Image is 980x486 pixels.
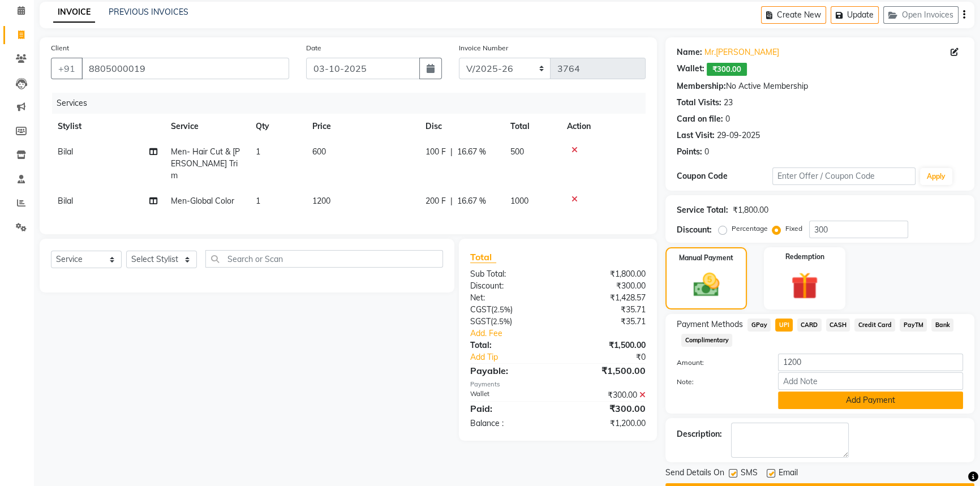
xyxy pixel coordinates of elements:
[470,304,491,315] span: CGST
[732,223,768,234] label: Percentage
[504,114,560,139] th: Total
[109,7,188,17] a: PREVIOUS INVOICES
[419,114,504,139] th: Disc
[470,316,491,326] span: SGST
[306,114,419,139] th: Price
[450,146,453,158] span: |
[558,339,654,351] div: ₹1,500.00
[704,146,709,158] div: 0
[677,130,715,141] div: Last Visit:
[450,195,453,207] span: |
[677,80,726,92] div: Membership:
[779,467,798,481] span: Email
[775,319,793,332] span: UPI
[52,93,654,114] div: Services
[470,380,646,389] div: Payments
[312,147,326,157] span: 600
[58,196,73,206] span: Bilal
[558,304,654,316] div: ₹35.71
[831,6,879,24] button: Update
[58,147,73,157] span: Bilal
[249,114,306,139] th: Qty
[741,467,758,481] span: SMS
[493,317,510,326] span: 2.5%
[668,358,770,368] label: Amount:
[425,195,446,207] span: 200 F
[256,196,260,206] span: 1
[677,146,702,158] div: Points:
[171,147,240,180] span: Men- Hair Cut & [PERSON_NAME] Trim
[171,196,234,206] span: Men-Global Color
[677,319,743,330] span: Payment Methods
[205,250,443,268] input: Search or Scan
[462,292,558,304] div: Net:
[312,196,330,206] span: 1200
[53,2,95,23] a: INVOICE
[785,223,802,234] label: Fixed
[462,328,655,339] a: Add. Fee
[707,63,747,76] span: ₹300.00
[733,204,768,216] div: ₹1,800.00
[51,43,69,53] label: Client
[665,467,724,481] span: Send Details On
[679,253,733,263] label: Manual Payment
[677,97,721,109] div: Total Visits:
[51,114,164,139] th: Stylist
[462,364,558,377] div: Payable:
[772,167,915,185] input: Enter Offer / Coupon Code
[685,270,728,300] img: _cash.svg
[900,319,927,332] span: PayTM
[883,6,958,24] button: Open Invoices
[574,351,654,363] div: ₹0
[462,316,558,328] div: ( )
[677,46,702,58] div: Name:
[164,114,249,139] th: Service
[724,97,733,109] div: 23
[459,43,508,53] label: Invoice Number
[462,280,558,292] div: Discount:
[668,377,770,387] label: Note:
[797,319,822,332] span: CARD
[510,147,524,157] span: 500
[462,339,558,351] div: Total:
[425,146,446,158] span: 100 F
[493,305,510,314] span: 2.5%
[457,195,486,207] span: 16.67 %
[558,268,654,280] div: ₹1,800.00
[462,304,558,316] div: ( )
[717,130,760,141] div: 29-09-2025
[558,364,654,377] div: ₹1,500.00
[256,147,260,157] span: 1
[704,46,779,58] a: Mr.[PERSON_NAME]
[677,204,728,216] div: Service Total:
[761,6,826,24] button: Create New
[826,319,850,332] span: CASH
[778,372,963,390] input: Add Note
[560,114,646,139] th: Action
[558,280,654,292] div: ₹300.00
[677,63,704,76] div: Wallet:
[81,58,289,79] input: Search by Name/Mobile/Email/Code
[677,80,963,92] div: No Active Membership
[778,392,963,409] button: Add Payment
[854,319,895,332] span: Credit Card
[677,170,772,182] div: Coupon Code
[306,43,321,53] label: Date
[783,269,827,303] img: _gift.svg
[462,418,558,429] div: Balance :
[462,389,558,401] div: Wallet
[681,334,732,347] span: Complimentary
[558,418,654,429] div: ₹1,200.00
[677,224,712,236] div: Discount:
[558,389,654,401] div: ₹300.00
[457,146,486,158] span: 16.67 %
[725,113,730,125] div: 0
[778,354,963,371] input: Amount
[462,268,558,280] div: Sub Total:
[462,351,574,363] a: Add Tip
[558,402,654,415] div: ₹300.00
[462,402,558,415] div: Paid:
[920,168,952,185] button: Apply
[785,252,824,262] label: Redemption
[51,58,83,79] button: +91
